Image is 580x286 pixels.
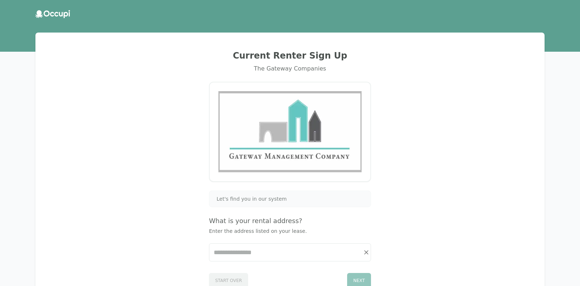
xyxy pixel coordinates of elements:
span: Let's find you in our system [217,195,287,202]
h2: Current Renter Sign Up [44,50,536,61]
p: Enter the address listed on your lease. [209,227,371,235]
input: Start typing... [209,244,371,261]
div: The Gateway Companies [44,64,536,73]
img: Gateway Management [218,91,362,172]
button: Clear [361,247,371,257]
h4: What is your rental address? [209,216,371,226]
